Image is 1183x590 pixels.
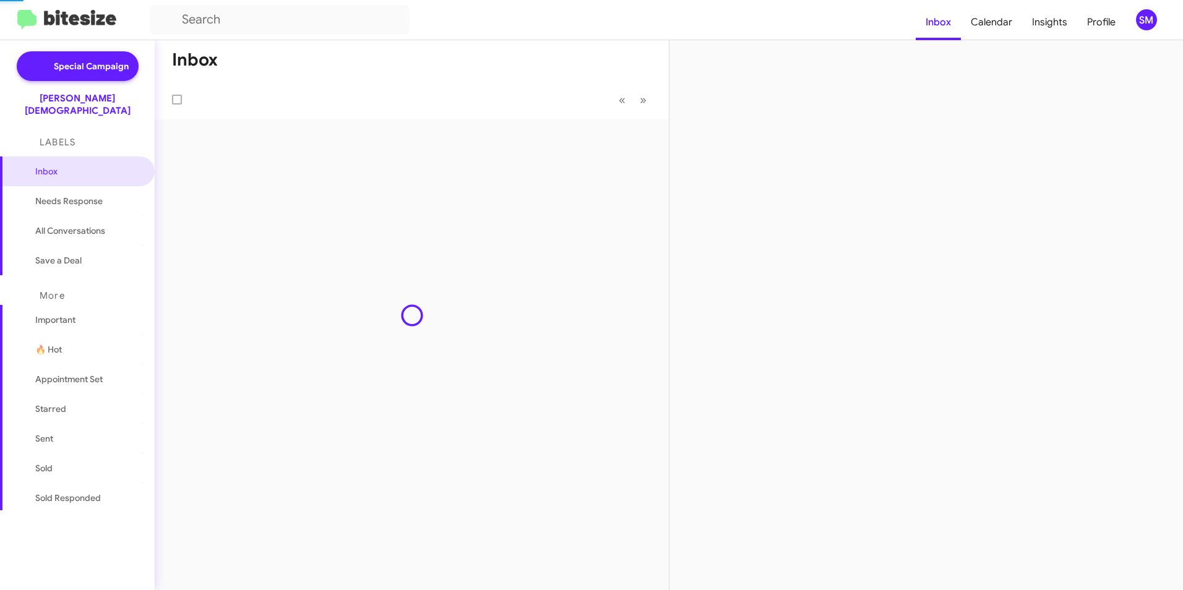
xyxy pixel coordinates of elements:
span: Save a Deal [35,254,82,267]
a: Insights [1022,4,1077,40]
span: Sent [35,432,53,445]
a: Calendar [961,4,1022,40]
button: Previous [611,87,633,113]
span: Labels [40,137,75,148]
span: Needs Response [35,195,140,207]
h1: Inbox [172,50,218,70]
span: Special Campaign [54,60,129,72]
a: Profile [1077,4,1125,40]
input: Search [150,5,410,35]
span: « [619,92,626,108]
span: More [40,290,65,301]
a: Special Campaign [17,51,139,81]
span: Inbox [35,165,140,177]
span: Appointment Set [35,373,103,385]
button: SM [1125,9,1169,30]
span: Important [35,314,140,326]
span: » [640,92,647,108]
span: Sold [35,462,53,474]
div: SM [1136,9,1157,30]
button: Next [632,87,654,113]
span: All Conversations [35,224,105,237]
span: Starred [35,403,66,415]
span: Sold Responded [35,492,101,504]
span: 🔥 Hot [35,343,62,356]
nav: Page navigation example [612,87,654,113]
a: Inbox [916,4,961,40]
